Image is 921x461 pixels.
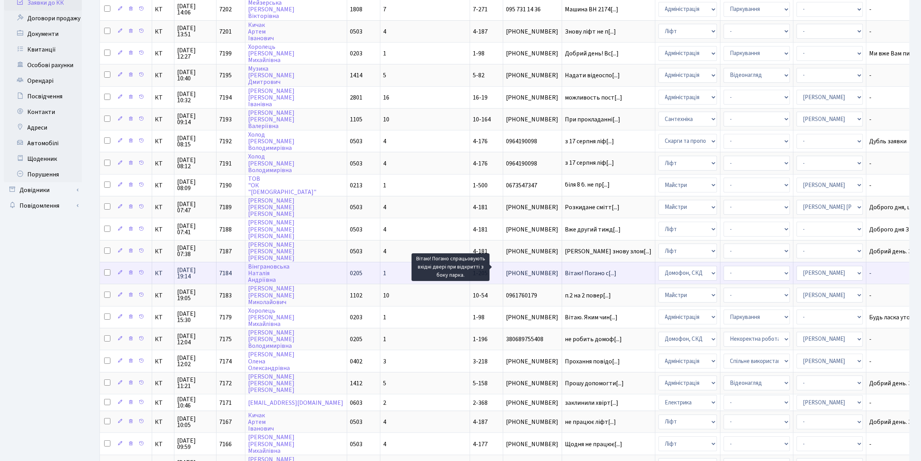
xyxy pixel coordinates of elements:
[350,71,363,80] span: 1414
[248,433,295,455] a: [PERSON_NAME][PERSON_NAME]Михайлівна
[177,201,213,214] span: [DATE] 07:47
[4,135,82,151] a: Автомобілі
[383,313,387,322] span: 1
[155,116,171,123] span: КТ
[473,181,488,190] span: 1-500
[565,379,624,388] span: Прошу допомогти[...]
[473,93,488,102] span: 16-19
[565,269,617,278] span: Вітаю! Погано с[...]
[248,174,317,196] a: ТОВ"ОК"[DEMOGRAPHIC_DATA]"
[565,335,622,344] span: не робить домоф[...]
[248,130,295,152] a: Холод[PERSON_NAME]Володимирівна
[565,27,616,36] span: Знову ліфт не п[...]
[177,289,213,301] span: [DATE] 19:05
[350,357,363,366] span: 0402
[473,27,488,36] span: 4-187
[506,182,559,189] span: 0673547347
[506,314,559,320] span: [PHONE_NUMBER]
[383,379,387,388] span: 5
[4,26,82,42] a: Документи
[350,399,363,407] span: 0603
[4,73,82,89] a: Орендарі
[383,440,387,449] span: 4
[220,247,232,256] span: 7187
[155,94,171,101] span: КТ
[220,93,232,102] span: 7194
[155,182,171,189] span: КТ
[473,291,488,300] span: 10-54
[220,399,232,407] span: 7171
[506,204,559,210] span: [PHONE_NUMBER]
[506,292,559,299] span: 0961760179
[248,351,295,372] a: [PERSON_NAME]ОленаОлександрівна
[383,399,387,407] span: 2
[248,196,295,218] a: [PERSON_NAME][PERSON_NAME][PERSON_NAME]
[350,203,363,212] span: 0503
[220,49,232,58] span: 7199
[506,226,559,233] span: [PHONE_NUMBER]
[177,438,213,450] span: [DATE] 09:59
[4,57,82,73] a: Особові рахунки
[473,49,485,58] span: 1-98
[473,5,488,14] span: 7-271
[4,11,82,26] a: Договори продажу
[4,89,82,104] a: Посвідчення
[155,28,171,35] span: КТ
[565,71,620,80] span: Надати відеоспо[...]
[350,379,363,388] span: 1412
[565,158,614,167] span: з 17 серпня ліф[...]
[177,355,213,367] span: [DATE] 12:02
[412,253,490,281] div: Вітаю! Погано спрацьовують вхідні двері при відкритті з боку парка.
[248,262,290,284] a: ВінграновськаНаталіяАндріївна
[155,419,171,425] span: КТ
[248,285,295,306] a: [PERSON_NAME][PERSON_NAME]Миколайович
[383,27,387,36] span: 4
[473,71,485,80] span: 5-82
[177,91,213,103] span: [DATE] 10:32
[383,5,387,14] span: 7
[350,418,363,426] span: 0503
[506,380,559,386] span: [PHONE_NUMBER]
[473,313,485,322] span: 1-98
[220,418,232,426] span: 7167
[177,157,213,169] span: [DATE] 08:12
[155,160,171,167] span: КТ
[177,223,213,235] span: [DATE] 07:41
[248,306,295,328] a: Хоролець[PERSON_NAME]Михайлівна
[248,219,295,240] a: [PERSON_NAME][PERSON_NAME][PERSON_NAME]
[350,159,363,168] span: 0503
[155,336,171,342] span: КТ
[383,203,387,212] span: 4
[248,43,295,64] a: Хоролець[PERSON_NAME]Михайлівна
[383,115,390,124] span: 10
[565,93,623,102] span: можливость пост[...]
[506,138,559,144] span: 0964190098
[383,93,390,102] span: 16
[383,418,387,426] span: 4
[350,115,363,124] span: 1105
[248,372,295,394] a: [PERSON_NAME][PERSON_NAME][PERSON_NAME]
[565,440,623,449] span: Щодня не працює[...]
[4,151,82,167] a: Щоденник
[177,47,213,60] span: [DATE] 12:27
[506,358,559,365] span: [PHONE_NUMBER]
[220,159,232,168] span: 7191
[350,27,363,36] span: 0503
[177,135,213,148] span: [DATE] 08:15
[248,109,295,130] a: [PERSON_NAME][PERSON_NAME]Валеріївна
[177,333,213,345] span: [DATE] 12:04
[565,247,652,256] span: [PERSON_NAME] знову злом[...]
[155,292,171,299] span: КТ
[350,137,363,146] span: 0503
[155,226,171,233] span: КТ
[4,182,82,198] a: Довідники
[248,64,295,86] a: Музика[PERSON_NAME]Дмитрович
[350,247,363,256] span: 0503
[350,49,363,58] span: 0203
[565,357,620,366] span: Прохання повідо[...]
[350,291,363,300] span: 1102
[565,115,621,124] span: При прокладанні[...]
[177,416,213,428] span: [DATE] 10:05
[155,358,171,365] span: КТ
[177,396,213,409] span: [DATE] 10:46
